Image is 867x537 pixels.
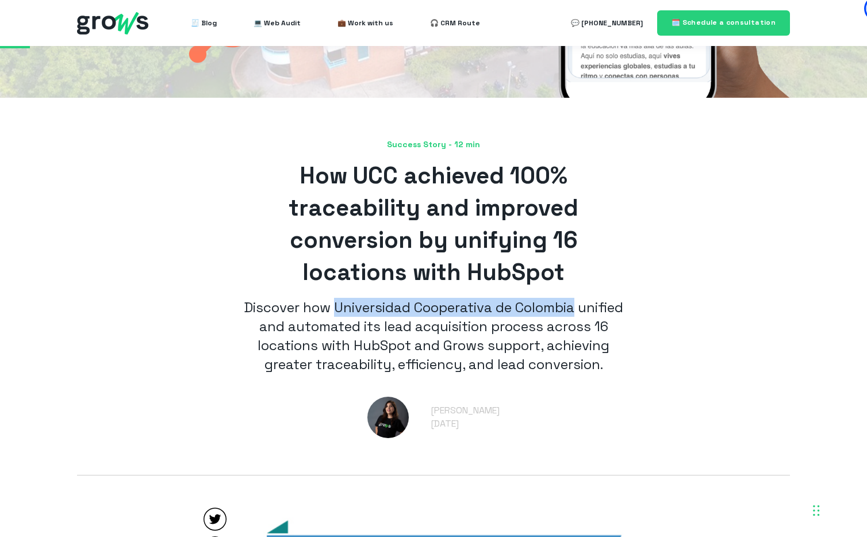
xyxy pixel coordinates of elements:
font: [DATE] [431,417,459,429]
font: 💻 Web Audit [254,18,301,28]
img: grows - hubspot [77,12,148,34]
font: 💼 Work with us [337,18,393,28]
font: 💬 [PHONE_NUMBER] [571,18,643,28]
font: 🗓️ Schedule a consultation [672,18,776,27]
div: Drag [813,493,820,528]
a: 🎧 CRM Route [430,11,480,34]
font: How UCC achieved 100% traceability and improved conversion by unifying 16 locations with HubSpot [289,161,578,287]
iframe: Chat Widget [660,376,867,537]
a: 💻 Web Audit [254,11,301,34]
font: Success Story - 12 min [387,139,480,149]
a: 🧾 Blog [191,11,217,34]
a: 💬 [PHONE_NUMBER] [571,11,643,34]
a: [PERSON_NAME] [431,404,500,416]
a: 💼 Work with us [337,11,393,34]
font: 🧾 Blog [191,18,217,28]
a: 🗓️ Schedule a consultation [657,10,790,35]
font: 🎧 CRM Route [430,18,480,28]
font: Discover how Universidad Cooperativa de Colombia unified and automated its lead acquisition proce... [244,298,623,373]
